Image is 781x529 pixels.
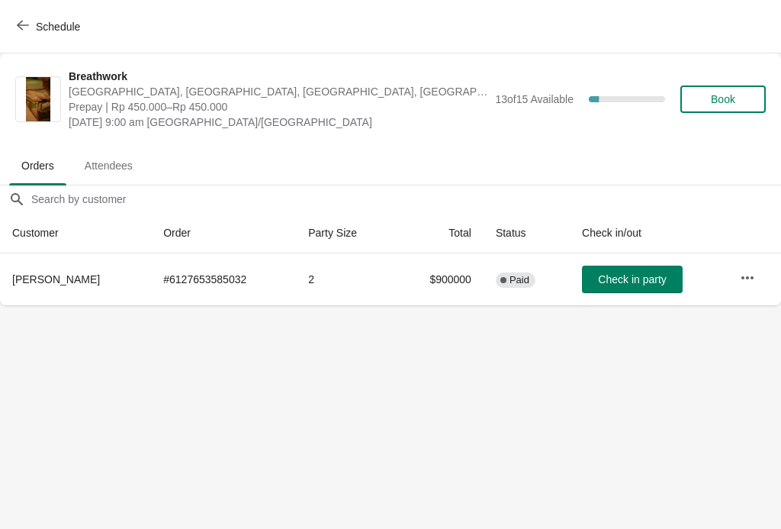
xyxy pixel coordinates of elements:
[69,84,487,99] span: [GEOGRAPHIC_DATA], [GEOGRAPHIC_DATA], [GEOGRAPHIC_DATA], [GEOGRAPHIC_DATA], [GEOGRAPHIC_DATA]
[31,185,781,213] input: Search by customer
[296,213,394,253] th: Party Size
[72,152,145,179] span: Attendees
[495,93,574,105] span: 13 of 15 Available
[151,253,296,305] td: # 6127653585032
[509,274,529,286] span: Paid
[582,266,683,293] button: Check in party
[69,69,487,84] span: Breathwork
[69,115,487,130] span: [DATE] 9:00 am [GEOGRAPHIC_DATA]/[GEOGRAPHIC_DATA]
[151,213,296,253] th: Order
[394,253,484,305] td: $900000
[8,13,92,40] button: Schedule
[394,213,484,253] th: Total
[680,85,766,113] button: Book
[570,213,728,253] th: Check in/out
[26,77,51,121] img: Breathwork
[69,99,487,115] span: Prepay | Rp 450.000–Rp 450.000
[36,21,80,33] span: Schedule
[296,253,394,305] td: 2
[484,213,570,253] th: Status
[12,273,100,285] span: [PERSON_NAME]
[598,273,666,285] span: Check in party
[9,152,66,179] span: Orders
[711,93,735,105] span: Book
